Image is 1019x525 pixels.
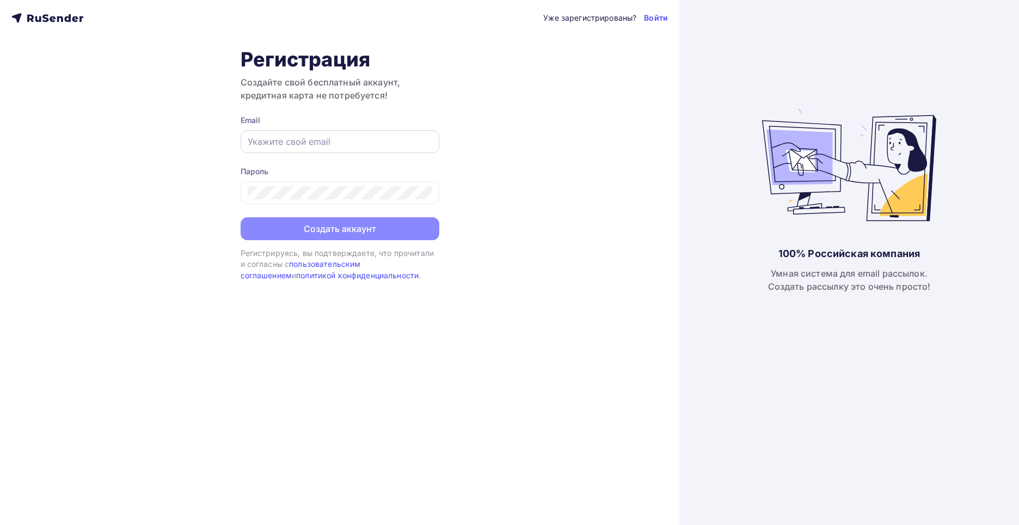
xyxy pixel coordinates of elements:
button: Создать аккаунт [241,217,439,240]
a: политикой конфиденциальности [296,271,419,280]
div: Регистрируясь, вы подтверждаете, что прочитали и согласны с и . [241,248,439,281]
h3: Создайте свой бесплатный аккаунт, кредитная карта не потребуется! [241,76,439,102]
h1: Регистрация [241,47,439,71]
div: 100% Российская компания [778,247,920,260]
input: Укажите свой email [248,135,432,148]
a: пользовательским соглашением [241,259,361,279]
div: Умная система для email рассылок. Создать рассылку это очень просто! [768,267,931,293]
div: Пароль [241,166,439,177]
a: Войти [644,13,668,23]
div: Уже зарегистрированы? [543,13,636,23]
div: Email [241,115,439,126]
